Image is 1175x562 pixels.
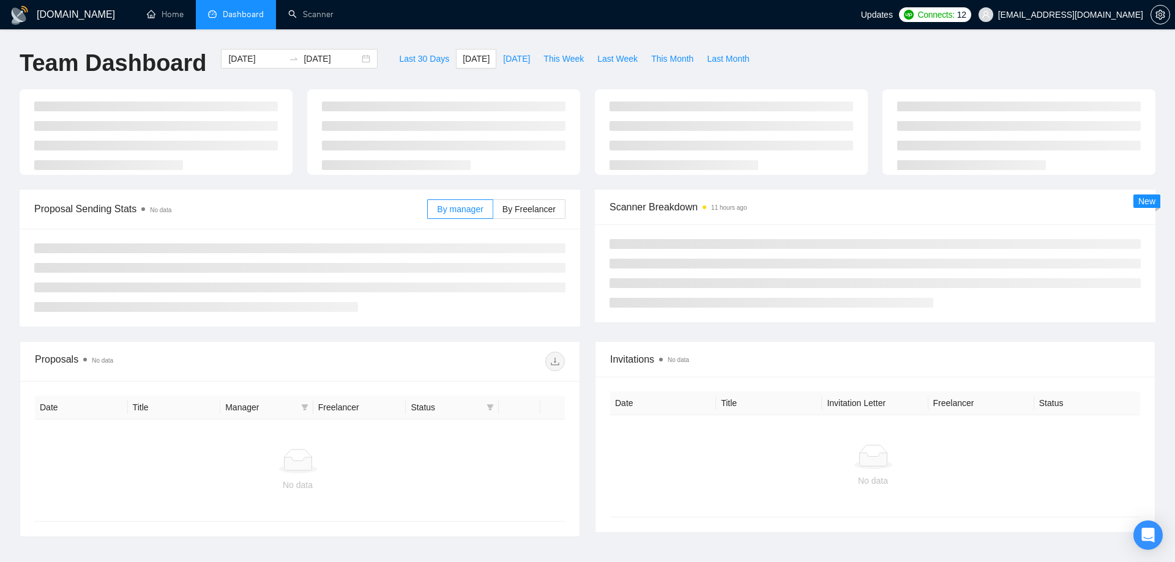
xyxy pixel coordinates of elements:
span: Last 30 Days [399,52,449,65]
span: filter [484,398,496,416]
span: setting [1151,10,1169,20]
th: Title [716,391,822,415]
span: user [982,10,990,19]
span: No data [150,207,171,213]
th: Freelancer [313,396,406,420]
a: searchScanner [288,9,334,20]
span: By Freelancer [502,204,556,214]
img: logo [10,6,29,25]
span: 12 [957,8,966,21]
span: Last Week [597,52,638,65]
button: This Week [537,49,591,68]
span: to [289,54,299,64]
span: Proposal Sending Stats [34,201,427,216]
span: This Week [543,52,584,65]
span: Last Month [707,52,749,65]
span: This Month [651,52,693,65]
span: Scanner Breakdown [610,199,1141,215]
span: Updates [861,10,893,20]
span: [DATE] [463,52,490,65]
th: Freelancer [928,391,1034,415]
h1: Team Dashboard [20,49,206,78]
button: This Month [644,49,700,68]
input: Start date [228,52,284,65]
button: [DATE] [496,49,537,68]
th: Manager [220,396,313,420]
th: Status [1034,391,1140,415]
input: End date [304,52,359,65]
div: No data [45,478,551,492]
img: upwork-logo.png [904,10,914,20]
th: Title [128,396,221,420]
time: 11 hours ago [711,204,747,211]
span: filter [301,404,308,411]
th: Date [35,396,128,420]
button: Last Month [700,49,756,68]
span: New [1138,196,1155,206]
span: Dashboard [223,9,264,20]
th: Date [610,391,716,415]
button: Last Week [591,49,644,68]
span: Manager [225,401,296,414]
span: Invitations [610,352,1140,367]
a: homeHome [147,9,184,20]
div: Proposals [35,352,300,371]
span: Connects: [917,8,954,21]
span: dashboard [208,10,217,18]
a: setting [1151,10,1170,20]
span: By manager [437,204,483,214]
span: [DATE] [503,52,530,65]
div: Open Intercom Messenger [1133,520,1163,550]
button: Last 30 Days [392,49,456,68]
span: No data [92,357,113,364]
button: setting [1151,5,1170,24]
span: Status [411,401,482,414]
th: Invitation Letter [822,391,928,415]
span: No data [668,357,689,363]
div: No data [620,474,1126,487]
span: swap-right [289,54,299,64]
span: filter [487,404,494,411]
button: [DATE] [456,49,496,68]
span: filter [299,398,311,416]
